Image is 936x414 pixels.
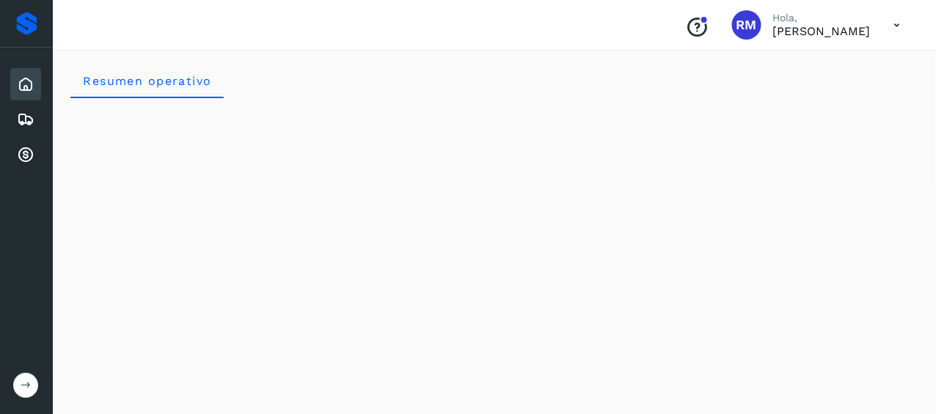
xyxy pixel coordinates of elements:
span: Resumen operativo [82,74,212,88]
p: RICARDO MONTEMAYOR [773,24,871,38]
div: Inicio [10,68,41,100]
div: Cuentas por cobrar [10,138,41,171]
p: Hola, [773,12,871,24]
div: Embarques [10,103,41,136]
